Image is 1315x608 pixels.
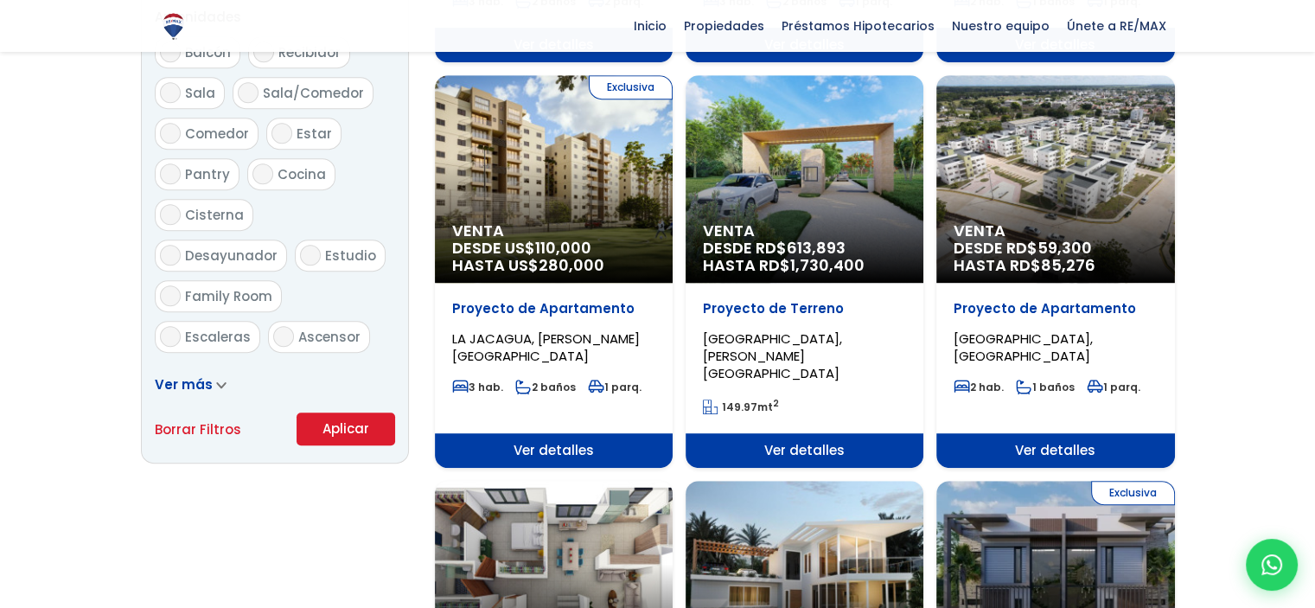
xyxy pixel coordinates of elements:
[253,42,274,62] input: Recibidor
[703,300,906,317] p: Proyecto de Terreno
[160,204,181,225] input: Cisterna
[160,123,181,144] input: Comedor
[300,245,321,266] input: Estudio
[452,300,655,317] p: Proyecto de Apartamento
[160,326,181,347] input: Escaleras
[185,328,251,346] span: Escaleras
[589,75,673,99] span: Exclusiva
[278,43,341,61] span: Recibidor
[703,330,842,382] span: [GEOGRAPHIC_DATA], [PERSON_NAME][GEOGRAPHIC_DATA]
[625,13,675,39] span: Inicio
[703,400,779,414] span: mt
[773,397,779,410] sup: 2
[675,13,773,39] span: Propiedades
[1087,380,1140,394] span: 1 parq.
[787,237,846,259] span: 613,893
[278,165,326,183] span: Cocina
[435,433,673,468] span: Ver detalles
[452,380,503,394] span: 3 hab.
[160,82,181,103] input: Sala
[185,206,244,224] span: Cisterna
[703,240,906,274] span: DESDE RD$
[515,380,576,394] span: 2 baños
[1058,13,1175,39] span: Únete a RE/MAX
[954,330,1093,365] span: [GEOGRAPHIC_DATA], [GEOGRAPHIC_DATA]
[1037,237,1092,259] span: 59,300
[954,380,1004,394] span: 2 hab.
[703,222,906,240] span: Venta
[185,287,272,305] span: Family Room
[954,257,1157,274] span: HASTA RD$
[297,413,395,445] button: Aplicar
[954,300,1157,317] p: Proyecto de Apartamento
[943,13,1058,39] span: Nuestro equipo
[936,75,1174,468] a: Venta DESDE RD$59,300 HASTA RD$85,276 Proyecto de Apartamento [GEOGRAPHIC_DATA], [GEOGRAPHIC_DATA...
[160,245,181,266] input: Desayunador
[703,257,906,274] span: HASTA RD$
[298,328,361,346] span: Ascensor
[185,165,230,183] span: Pantry
[452,240,655,274] span: DESDE US$
[686,75,923,468] a: Venta DESDE RD$613,893 HASTA RD$1,730,400 Proyecto de Terreno [GEOGRAPHIC_DATA], [PERSON_NAME][GE...
[158,11,188,42] img: Logo de REMAX
[238,82,259,103] input: Sala/Comedor
[160,163,181,184] input: Pantry
[722,400,757,414] span: 149.97
[185,246,278,265] span: Desayunador
[160,42,181,62] input: Balcón
[954,240,1157,274] span: DESDE RD$
[271,123,292,144] input: Estar
[252,163,273,184] input: Cocina
[686,433,923,468] span: Ver detalles
[273,326,294,347] input: Ascensor
[185,43,231,61] span: Balcón
[954,222,1157,240] span: Venta
[297,125,332,143] span: Estar
[155,419,241,440] a: Borrar Filtros
[155,375,213,394] span: Ver más
[185,125,249,143] span: Comedor
[1016,380,1075,394] span: 1 baños
[435,75,673,468] a: Exclusiva Venta DESDE US$110,000 HASTA US$280,000 Proyecto de Apartamento LA JACAGUA, [PERSON_NAM...
[790,254,865,276] span: 1,730,400
[535,237,591,259] span: 110,000
[263,84,364,102] span: Sala/Comedor
[1091,481,1175,505] span: Exclusiva
[452,222,655,240] span: Venta
[155,375,227,394] a: Ver más
[773,13,943,39] span: Préstamos Hipotecarios
[588,380,642,394] span: 1 parq.
[452,257,655,274] span: HASTA US$
[1041,254,1095,276] span: 85,276
[936,433,1174,468] span: Ver detalles
[185,84,215,102] span: Sala
[160,285,181,306] input: Family Room
[325,246,376,265] span: Estudio
[539,254,604,276] span: 280,000
[452,330,640,365] span: LA JACAGUA, [PERSON_NAME][GEOGRAPHIC_DATA]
